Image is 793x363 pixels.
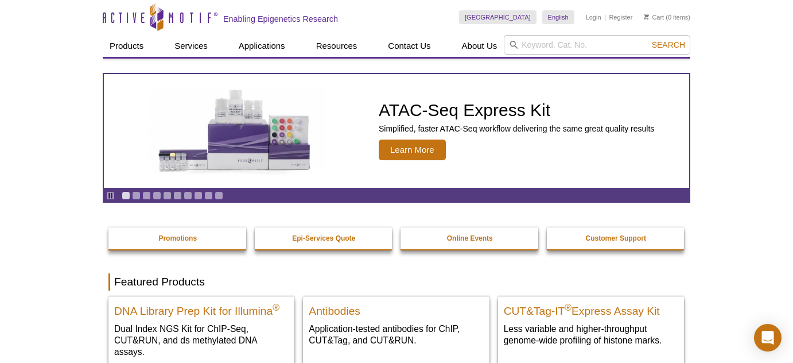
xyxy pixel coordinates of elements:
[104,74,689,188] article: ATAC-Seq Express Kit
[303,296,489,358] a: All Antibodies Antibodies Application-tested antibodies for ChIP, CUT&Tag, and CUT&RUN.
[223,14,338,24] h2: Enabling Epigenetics Research
[104,74,689,188] a: ATAC-Seq Express Kit ATAC-Seq Express Kit Simplified, faster ATAC-Seq workflow delivering the sam...
[379,123,654,134] p: Simplified, faster ATAC-Seq workflow delivering the same great quality results
[604,10,606,24] li: |
[292,234,355,242] strong: Epi-Services Quote
[309,300,483,317] h2: Antibodies
[652,40,685,49] span: Search
[644,14,649,20] img: Your Cart
[547,227,686,249] a: Customer Support
[114,323,289,358] p: Dual Index NGS Kit for ChIP-Seq, CUT&RUN, and ds methylated DNA assays.
[401,227,539,249] a: Online Events
[504,323,678,346] p: Less variable and higher-throughput genome-wide profiling of histone marks​.
[586,234,646,242] strong: Customer Support
[168,35,215,57] a: Services
[379,102,654,119] h2: ATAC-Seq Express Kit
[459,10,537,24] a: [GEOGRAPHIC_DATA]
[447,234,493,242] strong: Online Events
[106,191,115,200] a: Toggle autoplay
[122,191,130,200] a: Go to slide 1
[309,35,364,57] a: Resources
[644,13,664,21] a: Cart
[455,35,504,57] a: About Us
[173,191,182,200] a: Go to slide 6
[586,13,601,21] a: Login
[194,191,203,200] a: Go to slide 8
[379,140,446,160] span: Learn More
[644,10,690,24] li: (0 items)
[108,273,685,291] h2: Featured Products
[108,227,247,249] a: Promotions
[153,191,161,200] a: Go to slide 4
[255,227,394,249] a: Epi-Services Quote
[504,35,690,55] input: Keyword, Cat. No.
[648,40,689,50] button: Search
[309,323,483,346] p: Application-tested antibodies for ChIP, CUT&Tag, and CUT&RUN.
[609,13,632,21] a: Register
[158,234,197,242] strong: Promotions
[498,296,684,358] a: CUT&Tag-IT® Express Assay Kit CUT&Tag-IT®Express Assay Kit Less variable and higher-throughput ge...
[215,191,223,200] a: Go to slide 10
[542,10,574,24] a: English
[142,191,151,200] a: Go to slide 3
[504,300,678,317] h2: CUT&Tag-IT Express Assay Kit
[232,35,292,57] a: Applications
[204,191,213,200] a: Go to slide 9
[114,300,289,317] h2: DNA Library Prep Kit for Illumina
[565,303,572,312] sup: ®
[273,303,279,312] sup: ®
[381,35,437,57] a: Contact Us
[103,35,150,57] a: Products
[754,324,782,352] div: Open Intercom Messenger
[132,191,141,200] a: Go to slide 2
[184,191,192,200] a: Go to slide 7
[141,87,331,175] img: ATAC-Seq Express Kit
[163,191,172,200] a: Go to slide 5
